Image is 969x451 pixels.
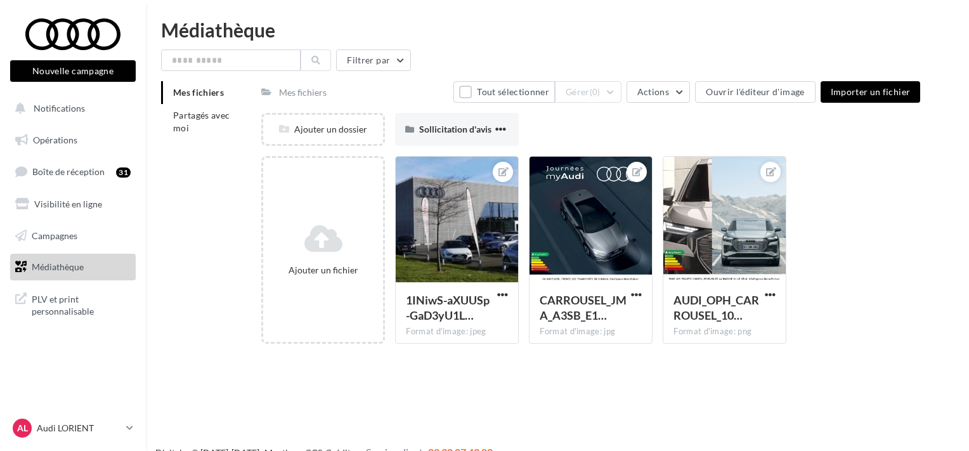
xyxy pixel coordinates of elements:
[336,49,411,71] button: Filtrer par
[8,191,138,218] a: Visibilité en ligne
[540,326,642,337] div: Format d'image: jpg
[831,86,911,97] span: Importer un fichier
[8,254,138,280] a: Médiathèque
[34,199,102,209] span: Visibilité en ligne
[453,81,555,103] button: Tout sélectionner
[555,81,621,103] button: Gérer(0)
[32,230,77,240] span: Campagnes
[32,291,131,318] span: PLV et print personnalisable
[32,261,84,272] span: Médiathèque
[32,166,105,177] span: Boîte de réception
[268,264,378,277] div: Ajouter un fichier
[695,81,815,103] button: Ouvrir l'éditeur d'image
[8,158,138,185] a: Boîte de réception31
[590,87,601,97] span: (0)
[10,60,136,82] button: Nouvelle campagne
[10,416,136,440] a: AL Audi LORIENT
[161,20,954,39] div: Médiathèque
[673,326,776,337] div: Format d'image: png
[8,285,138,323] a: PLV et print personnalisable
[637,86,669,97] span: Actions
[37,422,121,435] p: Audi LORIENT
[821,81,921,103] button: Importer un fichier
[263,123,383,136] div: Ajouter un dossier
[8,127,138,154] a: Opérations
[406,293,490,322] span: 1INiwS-aXUUSp-GaD3yU1LQTx4ttzVcbLVdZQb7xX_hO4Ihzl8MiV2seDZLyRud6du8tIWL295gCYA7Cug=s0
[8,95,133,122] button: Notifications
[406,326,508,337] div: Format d'image: jpeg
[173,87,224,98] span: Mes fichiers
[173,110,230,133] span: Partagés avec moi
[279,86,327,99] div: Mes fichiers
[116,167,131,178] div: 31
[419,124,491,134] span: Sollicitation d'avis
[8,223,138,249] a: Campagnes
[17,422,28,435] span: AL
[34,103,85,114] span: Notifications
[540,293,627,322] span: CARROUSEL_JMA_A3SB_E1-LOM1
[627,81,690,103] button: Actions
[673,293,759,322] span: AUDI_OPH_CARROUSEL_1080x1080_PARE_BRISE_MARCHEOUVELO
[33,134,77,145] span: Opérations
